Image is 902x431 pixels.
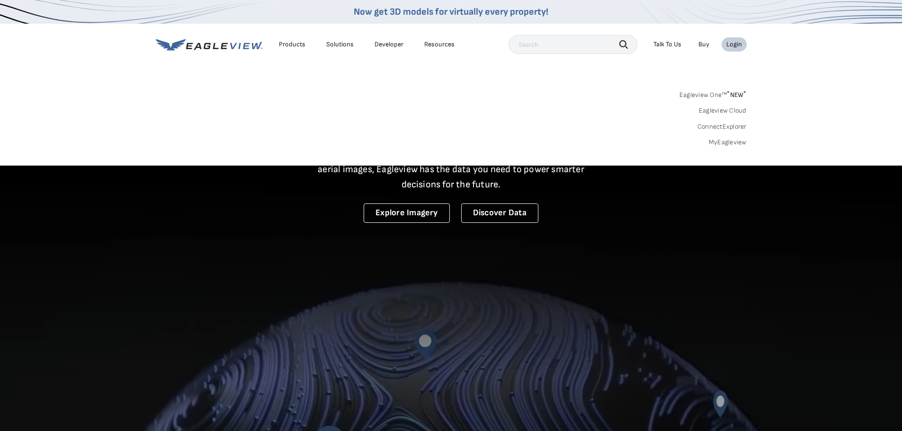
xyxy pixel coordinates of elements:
a: Eagleview Cloud [699,106,747,115]
a: ConnectExplorer [697,123,747,131]
div: Talk To Us [653,40,681,49]
span: NEW [727,91,746,99]
div: Resources [424,40,455,49]
div: Login [726,40,742,49]
a: Explore Imagery [364,203,450,223]
a: Developer [375,40,403,49]
a: MyEagleview [709,138,747,147]
input: Search [509,35,637,54]
a: Eagleview One™*NEW* [679,88,747,99]
a: Now get 3D models for virtually every property! [354,6,548,18]
a: Buy [698,40,709,49]
div: Solutions [326,40,354,49]
a: Discover Data [461,203,538,223]
p: A new era starts here. Built on more than 3.5 billion high-resolution aerial images, Eagleview ha... [306,147,596,192]
div: Products [279,40,305,49]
